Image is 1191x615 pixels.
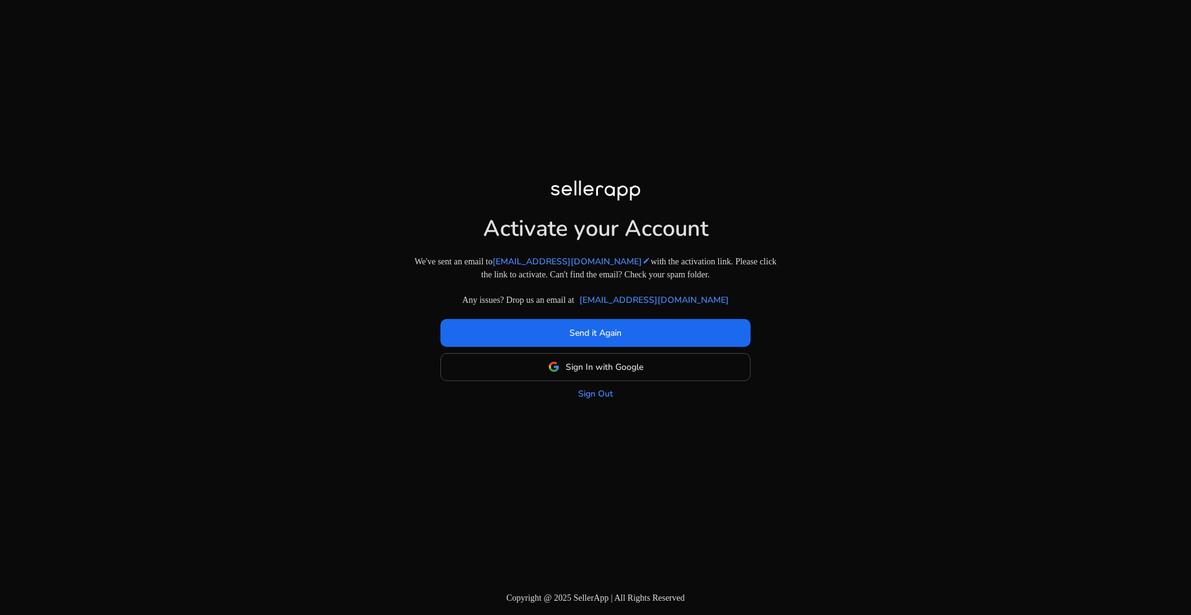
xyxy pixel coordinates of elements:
[483,205,708,242] h1: Activate your Account
[409,255,782,281] p: We've sent an email to with the activation link. Please click the link to activate. Can't find th...
[462,294,574,307] p: Any issues? Drop us an email at
[566,361,643,374] span: Sign In with Google
[579,294,729,307] a: [EMAIL_ADDRESS][DOMAIN_NAME]
[642,256,651,265] mat-icon: edit
[493,255,651,268] a: [EMAIL_ADDRESS][DOMAIN_NAME]
[548,361,560,372] img: google-logo.svg
[569,326,622,339] span: Send it Again
[440,319,751,347] button: Send it Again
[578,387,613,400] a: Sign Out
[440,353,751,381] button: Sign In with Google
